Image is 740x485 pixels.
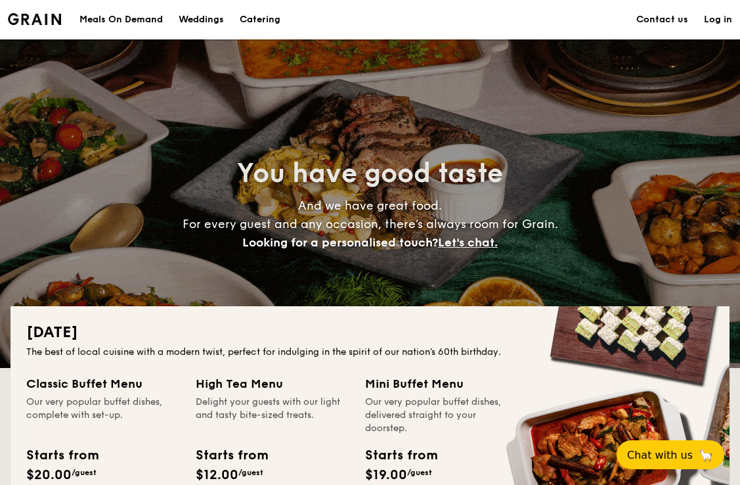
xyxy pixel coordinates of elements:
span: /guest [72,468,97,477]
img: Grain [8,13,61,25]
div: Starts from [365,446,437,465]
div: The best of local cuisine with a modern twist, perfect for indulging in the spirit of our nation’... [26,346,714,359]
a: Logotype [8,13,61,25]
span: You have good taste [237,158,503,189]
div: Starts from [196,446,267,465]
div: High Tea Menu [196,375,349,393]
div: Our very popular buffet dishes, complete with set-up. [26,396,180,435]
div: Our very popular buffet dishes, delivered straight to your doorstep. [365,396,519,435]
span: /guest [407,468,432,477]
span: 🦙 [698,448,714,463]
span: And we have great food. For every guest and any occasion, there’s always room for Grain. [183,198,558,250]
span: $19.00 [365,467,407,483]
div: Mini Buffet Menu [365,375,519,393]
div: Starts from [26,446,98,465]
span: $20.00 [26,467,72,483]
span: $12.00 [196,467,238,483]
span: Chat with us [627,449,693,461]
h2: [DATE] [26,322,714,343]
button: Chat with us🦙 [617,440,724,469]
span: Let's chat. [438,235,498,250]
span: /guest [238,468,263,477]
div: Classic Buffet Menu [26,375,180,393]
div: Delight your guests with our light and tasty bite-sized treats. [196,396,349,435]
span: Looking for a personalised touch? [242,235,438,250]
